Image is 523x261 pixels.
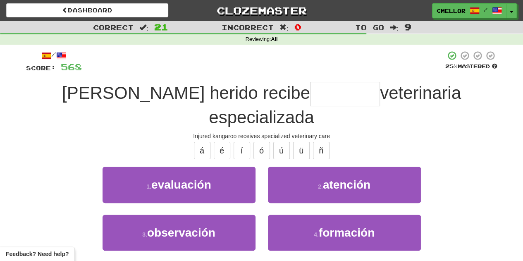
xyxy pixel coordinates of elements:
[268,215,421,251] button: 4.formación
[103,215,256,251] button: 3.observación
[154,22,168,32] span: 21
[194,142,210,159] button: á
[6,3,168,17] a: Dashboard
[147,226,215,239] span: observación
[279,24,289,31] span: :
[234,142,250,159] button: í
[61,62,82,72] span: 568
[62,83,310,103] span: [PERSON_NAME] herido recibe
[314,231,319,238] small: 4 .
[151,178,211,191] span: evaluación
[209,83,461,127] span: veterinaria especializada
[26,65,56,72] span: Score:
[445,63,497,70] div: Mastered
[26,50,82,61] div: /
[6,250,69,258] span: Open feedback widget
[404,22,411,32] span: 9
[323,178,370,191] span: atención
[214,142,230,159] button: é
[271,36,277,42] strong: All
[294,22,301,32] span: 0
[318,183,323,190] small: 2 .
[484,7,488,12] span: /
[93,23,134,31] span: Correct
[103,167,256,203] button: 1.evaluación
[313,142,330,159] button: ñ
[268,167,421,203] button: 2.atención
[26,132,497,140] div: Injured kangaroo receives specialized veterinary care
[319,226,375,239] span: formación
[181,3,343,18] a: Clozemaster
[437,7,466,14] span: cmellor
[142,231,147,238] small: 3 .
[146,183,151,190] small: 1 .
[253,142,270,159] button: ó
[445,63,458,69] span: 25 %
[139,24,148,31] span: :
[389,24,399,31] span: :
[293,142,310,159] button: ü
[273,142,290,159] button: ú
[355,23,384,31] span: To go
[432,3,506,18] a: cmellor /
[222,23,274,31] span: Incorrect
